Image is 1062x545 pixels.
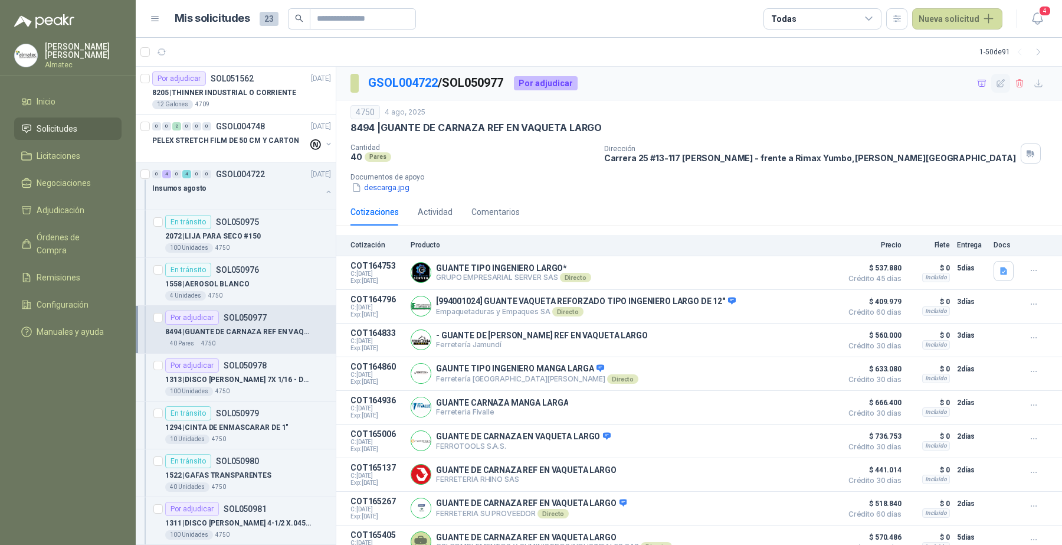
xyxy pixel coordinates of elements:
h1: Mis solicitudes [175,10,250,27]
a: Licitaciones [14,145,122,167]
span: Licitaciones [37,149,80,162]
div: 2 [172,122,181,130]
p: SOL050977 [224,314,267,322]
span: Exp: [DATE] [350,278,404,285]
p: $ 0 [909,328,950,342]
p: 5 días [957,261,986,275]
span: Exp: [DATE] [350,412,404,419]
p: GSOL004748 [216,122,265,130]
p: COT164753 [350,261,404,270]
div: 4 [182,170,191,178]
p: SOL050981 [224,505,267,513]
p: GUANTE TIPO INGENIERO LARGO* [436,263,591,273]
p: Docs [994,241,1017,249]
a: Remisiones [14,266,122,289]
p: PELEX STRETCH FILM DE 50 CM Y CARTON [152,135,299,146]
div: Incluido [922,441,950,451]
a: En tránsitoSOL0509791294 |CINTA DE ENMASCARAR DE 1"10 Unidades4750 [136,402,336,449]
p: COT165006 [350,429,404,439]
div: Incluido [922,508,950,518]
span: $ 560.000 [843,328,902,342]
div: Todas [771,12,796,25]
span: Crédito 60 días [843,511,902,518]
span: $ 736.753 [843,429,902,443]
div: Por adjudicar [165,358,219,373]
a: Por adjudicarSOL0509781313 |DISCO [PERSON_NAME] 7X 1/16 - DEWALT100 Unidades4750 [136,354,336,402]
span: $ 518.840 [843,497,902,511]
div: Directo [552,307,584,316]
p: $ 0 [909,497,950,511]
p: COT164796 [350,295,404,304]
span: Adjudicación [37,204,84,217]
p: GSOL004722 [216,170,265,178]
div: En tránsito [165,263,211,277]
p: COT164936 [350,396,404,405]
p: [DATE] [311,73,331,84]
span: $ 409.979 [843,295,902,309]
div: 0 [152,170,161,178]
div: Incluido [922,306,950,316]
img: Company Logo [411,397,431,417]
p: 2072 | LIJA PARA SECO #150 [165,231,261,242]
div: 4 [162,170,171,178]
span: C: [DATE] [350,270,404,278]
p: GUANTE DE CARNAZA REF EN VAQUETA LARGO [436,498,627,509]
div: 0 [202,170,211,178]
div: 4750 [350,105,380,119]
a: Por adjudicarSOL051562[DATE] 8205 |THINNER INDUSTRIAL O CORRIENTE12 Galones4709 [136,67,336,115]
p: FERRETERIA RHINO SAS [436,475,617,484]
p: - GUANTE DE [PERSON_NAME] REF EN VAQUETA LARGO [436,331,648,340]
p: [DATE] [311,169,331,180]
p: 4709 [195,100,209,109]
p: GUANTE CARNAZA MANGA LARGA [436,398,568,407]
span: Exp: [DATE] [350,345,404,352]
p: GUANTE DE CARNAZA REF EN VAQUETA LARGO [436,465,617,475]
p: SOL050979 [216,409,259,417]
a: Por adjudicarSOL0509778494 |GUANTE DE CARNAZA REF EN VAQUETA LARGO40 Pares4750 [136,306,336,354]
span: C: [DATE] [350,472,404,479]
div: 0 [192,170,201,178]
p: [PERSON_NAME] [PERSON_NAME] [45,43,122,59]
p: SOL051562 [211,74,254,83]
p: 40 [350,152,362,162]
div: 40 Unidades [165,482,209,492]
div: Por adjudicar [514,76,578,90]
a: 0 0 2 0 0 0 GSOL004748[DATE] PELEX STRETCH FILM DE 50 CM Y CARTON [152,119,333,157]
div: 0 [202,122,211,130]
span: Crédito 30 días [843,443,902,451]
p: $ 0 [909,429,950,443]
span: C: [DATE] [350,304,404,311]
div: 40 Pares [165,339,199,348]
p: COT164833 [350,328,404,338]
img: Company Logo [411,263,431,282]
p: Ferretería Jamundí [436,340,648,349]
p: 1313 | DISCO [PERSON_NAME] 7X 1/16 - DEWALT [165,374,312,386]
span: Negociaciones [37,177,91,190]
p: $ 0 [909,463,950,477]
img: Company Logo [15,44,37,67]
div: Pares [365,152,391,162]
p: COT165267 [350,497,404,506]
p: 2 días [957,463,986,477]
span: Crédito 45 días [843,275,902,282]
span: Crédito 30 días [843,477,902,484]
p: $ 0 [909,530,950,544]
span: $ 537.880 [843,261,902,275]
div: Comentarios [471,205,520,218]
span: Exp: [DATE] [350,513,404,520]
div: En tránsito [165,406,211,420]
p: GAUNTE TIPO INGENIERO MANGA LARGA [436,364,638,374]
p: SOL050976 [216,266,259,274]
p: $ 0 [909,261,950,275]
a: Negociaciones [14,172,122,194]
div: 0 [162,122,171,130]
p: 4750 [201,339,215,348]
p: [994001024] GUANTE VAQUETA REFORZADO TIPO INGENIERO LARGO DE 12" [436,296,736,307]
p: / SOL050977 [368,74,504,92]
span: 4 [1038,5,1051,17]
div: 100 Unidades [165,530,213,540]
p: Ferretería [GEOGRAPHIC_DATA][PERSON_NAME] [436,374,638,384]
span: Exp: [DATE] [350,479,404,487]
div: Por adjudicar [165,311,219,325]
div: 12 Galones [152,100,193,109]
